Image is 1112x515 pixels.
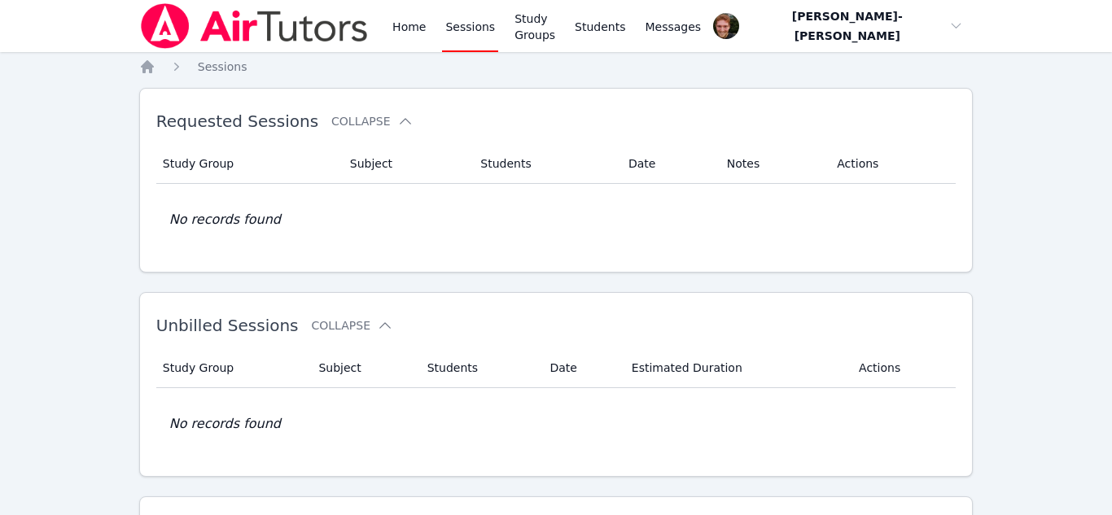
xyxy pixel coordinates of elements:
[139,59,974,75] nav: Breadcrumb
[156,144,340,184] th: Study Group
[646,19,702,35] span: Messages
[198,60,247,73] span: Sessions
[849,348,956,388] th: Actions
[309,348,417,388] th: Subject
[471,144,619,184] th: Students
[156,184,957,255] td: No records found
[418,348,541,388] th: Students
[619,144,717,184] th: Date
[156,111,318,131] span: Requested Sessions
[312,317,393,334] button: Collapse
[156,348,309,388] th: Study Group
[156,388,957,460] td: No records found
[540,348,621,388] th: Date
[717,144,827,184] th: Notes
[340,144,471,184] th: Subject
[198,59,247,75] a: Sessions
[156,316,299,335] span: Unbilled Sessions
[622,348,849,388] th: Estimated Duration
[331,113,413,129] button: Collapse
[827,144,956,184] th: Actions
[139,3,370,49] img: Air Tutors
